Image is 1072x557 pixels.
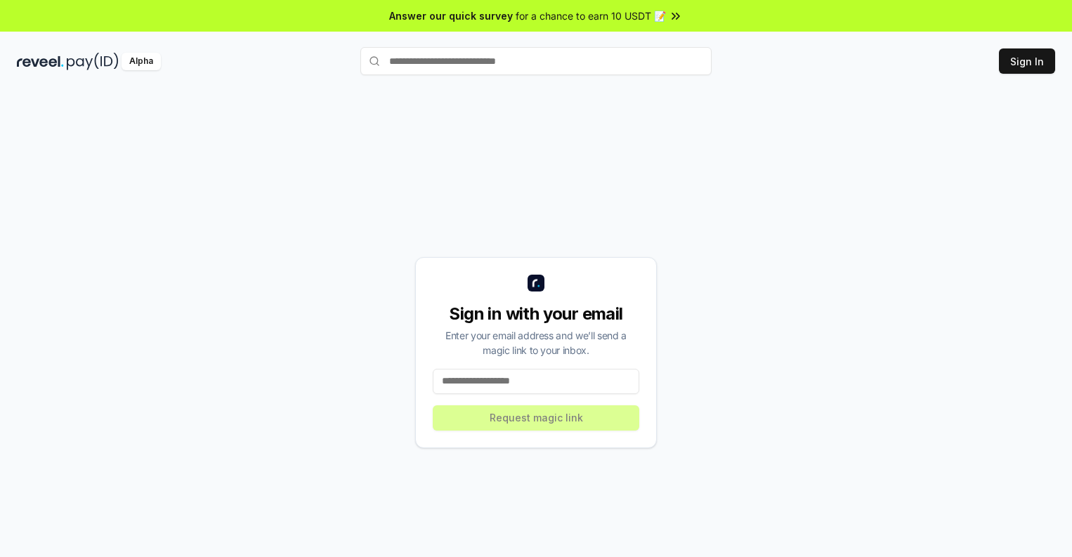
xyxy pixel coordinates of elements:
[122,53,161,70] div: Alpha
[433,303,639,325] div: Sign in with your email
[516,8,666,23] span: for a chance to earn 10 USDT 📝
[999,48,1055,74] button: Sign In
[17,53,64,70] img: reveel_dark
[67,53,119,70] img: pay_id
[528,275,544,291] img: logo_small
[433,328,639,358] div: Enter your email address and we’ll send a magic link to your inbox.
[389,8,513,23] span: Answer our quick survey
